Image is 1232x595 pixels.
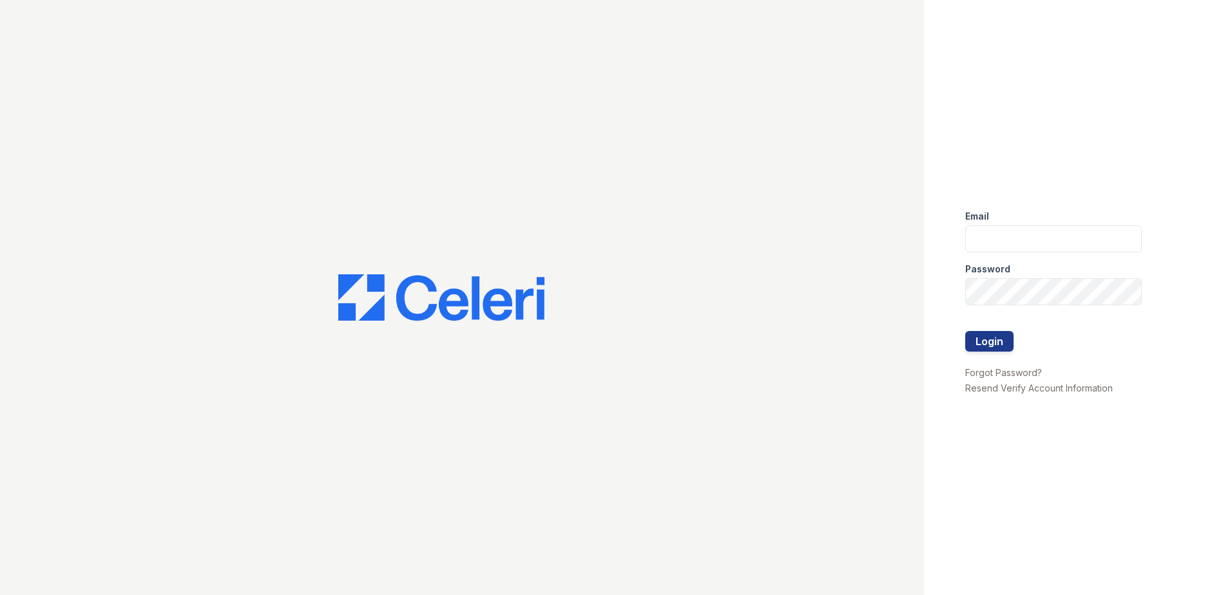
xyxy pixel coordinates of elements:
[965,367,1042,378] a: Forgot Password?
[965,331,1014,352] button: Login
[965,210,989,223] label: Email
[965,263,1010,276] label: Password
[338,274,544,321] img: CE_Logo_Blue-a8612792a0a2168367f1c8372b55b34899dd931a85d93a1a3d3e32e68fde9ad4.png
[965,382,1113,393] a: Resend Verify Account Information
